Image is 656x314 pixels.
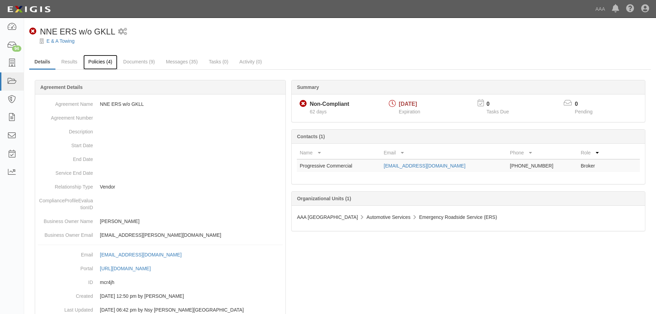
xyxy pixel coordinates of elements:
[29,28,37,35] i: Non-Compliant
[38,166,93,176] dt: Service End Date
[297,159,381,172] td: Progressive Commercial
[578,146,612,159] th: Role
[399,101,417,107] span: [DATE]
[40,27,115,36] span: NNE ERS w/o GKLL
[29,26,115,38] div: NNE ERS w/o GKLL
[161,55,203,69] a: Messages (35)
[381,146,507,159] th: Email
[626,5,634,13] i: Help Center - Complianz
[384,163,465,169] a: [EMAIL_ADDRESS][DOMAIN_NAME]
[487,109,509,114] span: Tasks Due
[234,55,267,69] a: Activity (0)
[38,180,93,190] dt: Relationship Type
[38,214,93,225] dt: Business Owner Name
[100,251,181,258] div: [EMAIL_ADDRESS][DOMAIN_NAME]
[100,232,283,239] p: [EMAIL_ADDRESS][PERSON_NAME][DOMAIN_NAME]
[38,289,93,300] dt: Created
[297,84,319,90] b: Summary
[487,100,518,108] p: 0
[46,38,74,44] a: E & A Towing
[38,125,93,135] dt: Description
[100,252,189,257] a: [EMAIL_ADDRESS][DOMAIN_NAME]
[592,2,608,16] a: AAA
[575,100,601,108] p: 0
[38,289,283,303] dd: [DATE] 12:50 pm by [PERSON_NAME]
[100,218,283,225] p: [PERSON_NAME]
[38,97,283,111] dd: NNE ERS w/o GKLL
[310,109,326,114] span: Since 07/17/2025
[366,214,410,220] span: Automotive Services
[419,214,497,220] span: Emergency Roadside Service (ERS)
[38,194,93,211] dt: ComplianceProfileEvaluationID
[300,100,307,108] i: Non-Compliant
[38,111,93,121] dt: Agreement Number
[297,146,381,159] th: Name
[38,152,93,163] dt: End Date
[507,146,578,159] th: Phone
[83,55,117,70] a: Policies (4)
[297,134,325,139] b: Contacts (1)
[29,55,55,70] a: Details
[38,275,283,289] dd: mcr4jh
[578,159,612,172] td: Broker
[38,228,93,239] dt: Business Owner Email
[100,266,158,271] a: [URL][DOMAIN_NAME]
[575,109,592,114] span: Pending
[38,180,283,194] dd: Vendor
[38,248,93,258] dt: Email
[12,45,21,52] div: 94
[38,275,93,286] dt: ID
[38,262,93,272] dt: Portal
[38,303,93,313] dt: Last Updated
[118,28,127,36] i: 1 scheduled workflow
[507,159,578,172] td: [PHONE_NUMBER]
[204,55,233,69] a: Tasks (0)
[399,109,420,114] span: Expiration
[38,97,93,108] dt: Agreement Name
[40,84,83,90] b: Agreement Details
[56,55,83,69] a: Results
[118,55,160,69] a: Documents (9)
[297,214,358,220] span: AAA [GEOGRAPHIC_DATA]
[310,100,349,108] div: Non-Compliant
[38,139,93,149] dt: Start Date
[5,3,53,16] img: logo-5460c22ac91f19d4615b14bd174203de0afe785f0fc80cf4dbbc73dc1793850b.png
[297,196,351,201] b: Organizational Units (1)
